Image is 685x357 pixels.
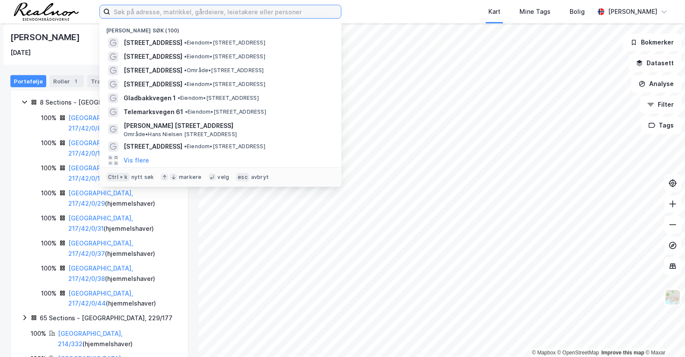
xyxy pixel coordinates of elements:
[68,288,178,309] div: ( hjemmelshaver )
[631,75,682,92] button: Analyse
[124,131,237,138] span: Område • Hans Nielsen [STREET_ADDRESS]
[31,328,46,339] div: 100%
[68,114,133,132] a: [GEOGRAPHIC_DATA], 217/42/0/8
[72,77,80,86] div: 1
[124,121,331,131] span: [PERSON_NAME] [STREET_ADDRESS]
[570,6,585,17] div: Bolig
[558,350,599,356] a: OpenStreetMap
[68,163,178,184] div: ( hjemmelshaver )
[629,54,682,72] button: Datasett
[124,107,183,117] span: Telemarksvegen 61
[58,328,178,349] div: ( hjemmelshaver )
[218,174,229,181] div: velg
[665,289,681,306] img: Z
[68,138,178,159] div: ( hjemmelshaver )
[124,65,182,76] span: [STREET_ADDRESS]
[68,214,133,232] a: [GEOGRAPHIC_DATA], 217/42/0/31
[68,239,133,257] a: [GEOGRAPHIC_DATA], 217/42/0/37
[68,265,133,282] a: [GEOGRAPHIC_DATA], 217/42/0/38
[641,117,682,134] button: Tags
[236,173,249,182] div: esc
[40,313,172,323] div: 65 Sections - [GEOGRAPHIC_DATA], 229/177
[68,263,178,284] div: ( hjemmelshaver )
[50,75,84,87] div: Roller
[41,113,57,123] div: 100%
[110,5,341,18] input: Søk på adresse, matrikkel, gårdeiere, leietakere eller personer
[68,113,178,134] div: ( hjemmelshaver )
[184,67,264,74] span: Område • [STREET_ADDRESS]
[251,174,269,181] div: avbryt
[40,97,166,108] div: 8 Sections - [GEOGRAPHIC_DATA], 217/42
[124,93,176,103] span: Gladbakkvegen 1
[184,81,187,87] span: •
[41,138,57,148] div: 100%
[185,108,266,115] span: Eiendom • [STREET_ADDRESS]
[642,316,685,357] iframe: Chat Widget
[184,143,265,150] span: Eiendom • [STREET_ADDRESS]
[184,81,265,88] span: Eiendom • [STREET_ADDRESS]
[179,174,201,181] div: markere
[602,350,644,356] a: Improve this map
[68,238,178,259] div: ( hjemmelshaver )
[41,288,57,299] div: 100%
[10,30,81,44] div: [PERSON_NAME]
[68,213,178,234] div: ( hjemmelshaver )
[623,34,682,51] button: Bokmerker
[532,350,556,356] a: Mapbox
[131,174,154,181] div: nytt søk
[41,213,57,223] div: 100%
[124,141,182,152] span: [STREET_ADDRESS]
[68,188,178,209] div: ( hjemmelshaver )
[184,39,265,46] span: Eiendom • [STREET_ADDRESS]
[41,163,57,173] div: 100%
[184,39,187,46] span: •
[68,164,133,182] a: [GEOGRAPHIC_DATA], 217/42/0/16
[642,316,685,357] div: Kontrollprogram for chat
[68,189,133,207] a: [GEOGRAPHIC_DATA], 217/42/0/29
[184,53,265,60] span: Eiendom • [STREET_ADDRESS]
[14,3,79,21] img: realnor-logo.934646d98de889bb5806.png
[184,53,187,60] span: •
[41,238,57,249] div: 100%
[124,38,182,48] span: [STREET_ADDRESS]
[608,6,657,17] div: [PERSON_NAME]
[41,188,57,198] div: 100%
[10,75,46,87] div: Portefølje
[124,79,182,89] span: [STREET_ADDRESS]
[68,139,133,157] a: [GEOGRAPHIC_DATA], 217/42/0/11
[68,290,133,307] a: [GEOGRAPHIC_DATA], 217/42/0/44
[185,108,188,115] span: •
[519,6,551,17] div: Mine Tags
[41,263,57,274] div: 100%
[178,95,259,102] span: Eiendom • [STREET_ADDRESS]
[184,67,187,73] span: •
[124,51,182,62] span: [STREET_ADDRESS]
[99,20,341,36] div: [PERSON_NAME] søk (100)
[178,95,180,101] span: •
[488,6,500,17] div: Kart
[106,173,130,182] div: Ctrl + k
[58,330,123,347] a: [GEOGRAPHIC_DATA], 214/332
[10,48,31,58] div: [DATE]
[640,96,682,113] button: Filter
[87,75,148,87] div: Transaksjoner
[124,155,149,166] button: Vis flere
[184,143,187,150] span: •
